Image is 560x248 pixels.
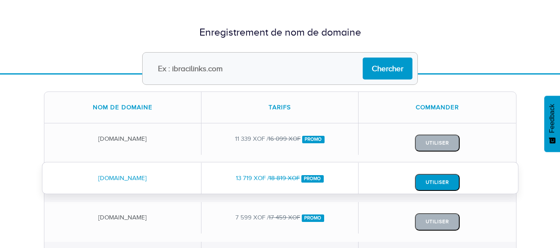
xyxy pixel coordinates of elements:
[544,96,560,152] button: Feedback - Afficher l’enquête
[44,25,516,40] div: Enregistrement de nom de domaine
[142,52,418,85] input: Ex : ibracilinks.com
[415,135,460,152] button: Utiliser
[301,175,324,183] span: Promo
[363,58,412,79] input: Chercher
[519,207,550,238] iframe: Drift Widget Chat Controller
[302,136,325,143] span: Promo
[201,202,359,233] div: 7 599 XOF /
[359,92,516,123] div: Commander
[415,213,460,230] button: Utiliser
[268,135,301,142] del: 16 099 XOF
[44,123,201,154] div: [DOMAIN_NAME]
[201,163,359,194] div: 13 719 XOF /
[415,174,460,191] button: Utiliser
[44,202,201,233] div: [DOMAIN_NAME]
[44,92,201,123] div: Nom de domaine
[269,175,300,181] del: 18 819 XOF
[269,214,300,221] del: 17 459 XOF
[302,214,325,222] span: Promo
[548,104,556,133] span: Feedback
[201,123,359,154] div: 11 339 XOF /
[201,92,359,123] div: Tarifs
[44,163,201,194] div: [DOMAIN_NAME]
